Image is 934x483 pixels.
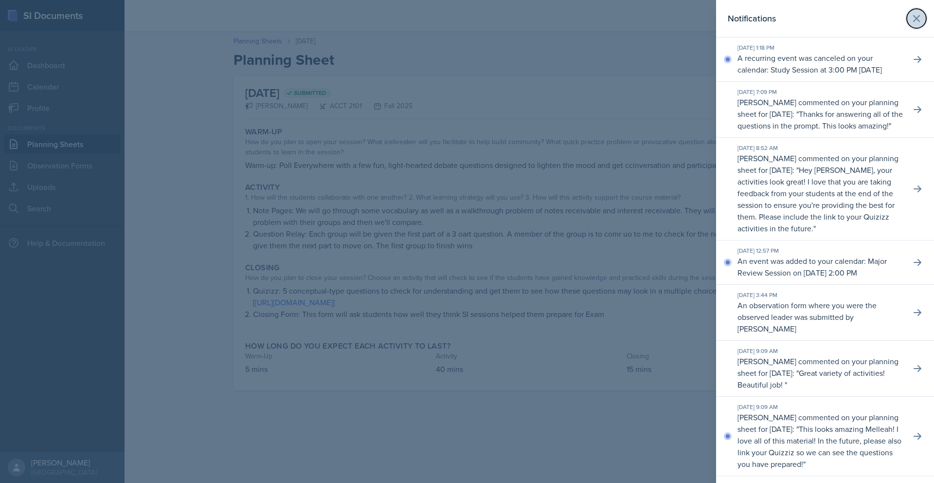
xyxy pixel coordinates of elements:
div: [DATE] 9:09 AM [737,403,903,411]
div: [DATE] 8:52 AM [737,144,903,152]
p: Thanks for answering all of the questions in the prompt. This looks amazing! [737,109,903,131]
p: An event was added to your calendar: Major Review Session on [DATE] 2:00 PM [737,255,903,279]
p: An observation form where you were the observed leader was submitted by [PERSON_NAME] [737,299,903,334]
p: [PERSON_NAME] commented on your planning sheet for [DATE]: " " [737,96,903,131]
p: Great variety of activities! Beautiful job! [737,368,885,390]
p: A recurring event was canceled on your calendar: Study Session at 3:00 PM [DATE] [737,52,903,75]
p: This looks amazing Melleah! I love all of this material! In the future, please also link your Qui... [737,424,901,469]
h2: Notifications [728,12,776,25]
div: [DATE] 9:09 AM [737,347,903,355]
p: [PERSON_NAME] commented on your planning sheet for [DATE]: " " [737,152,903,234]
div: [DATE] 7:09 PM [737,88,903,96]
div: [DATE] 3:44 PM [737,291,903,299]
p: [PERSON_NAME] commented on your planning sheet for [DATE]: " " [737,355,903,390]
div: [DATE] 12:57 PM [737,246,903,255]
p: [PERSON_NAME] commented on your planning sheet for [DATE]: " " [737,411,903,470]
div: [DATE] 1:18 PM [737,43,903,52]
p: Hey [PERSON_NAME], your activities look great! I love that you are taking feedback from your stud... [737,165,895,234]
